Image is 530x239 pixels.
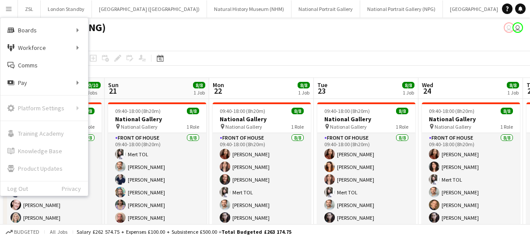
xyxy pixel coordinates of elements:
span: National Gallery [121,123,158,130]
span: 24 [421,86,433,96]
span: 09:40-18:00 (8h20m) [220,108,265,114]
a: Privacy [62,185,88,192]
span: 8/8 [507,82,519,88]
span: 1 Role [186,123,199,130]
span: 8/8 [187,108,199,114]
div: Pay [0,74,88,91]
span: Budgeted [14,229,39,235]
button: Budgeted [4,227,41,237]
app-user-avatar: Claudia Lewis [512,22,523,33]
span: 23 [316,86,327,96]
span: 8/8 [402,82,414,88]
div: 1 Job [193,89,205,96]
app-job-card: 09:40-18:00 (8h20m)8/8National Gallery National Gallery1 RoleFront of House8/809:40-18:00 (8h20m)... [213,102,311,232]
div: Boards [0,21,88,39]
span: 1 Role [396,123,408,130]
button: ZSL [18,0,41,18]
div: 1 Job [298,89,309,96]
a: Knowledge Base [0,142,88,160]
h3: National Gallery [317,115,415,123]
div: Platform Settings [0,99,88,117]
button: Natural History Museum (NHM) [207,0,291,18]
span: 8/8 [193,82,205,88]
app-job-card: 09:40-18:00 (8h20m)8/8National Gallery National Gallery1 RoleFront of House8/809:40-18:00 (8h20m)... [422,102,520,232]
span: National Gallery [225,123,262,130]
span: 8/8 [298,82,310,88]
span: National Gallery [330,123,367,130]
span: 22 [211,86,224,96]
div: Salary £262 574.75 + Expenses £100.00 + Subsistence £500.00 = [77,228,291,235]
span: Sun [108,81,119,89]
span: 1 Role [500,123,513,130]
span: 09:40-18:00 (8h20m) [115,108,161,114]
span: 21 [107,86,119,96]
span: 8/8 [291,108,304,114]
span: 1 Role [291,123,304,130]
div: 1 Job [507,89,519,96]
span: 10/10 [83,82,101,88]
a: Product Updates [0,160,88,177]
button: [GEOGRAPHIC_DATA] ([GEOGRAPHIC_DATA]) [92,0,207,18]
span: Wed [422,81,433,89]
span: All jobs [48,228,69,235]
span: 09:40-18:00 (8h20m) [324,108,370,114]
app-job-card: 09:40-18:00 (8h20m)8/8National Gallery National Gallery1 RoleFront of House8/809:40-18:00 (8h20m)... [108,102,206,232]
div: 1 Job [403,89,414,96]
a: Comms [0,56,88,74]
h3: National Gallery [108,115,206,123]
span: 09:40-18:00 (8h20m) [429,108,474,114]
span: 8/8 [501,108,513,114]
h3: National Gallery [213,115,311,123]
span: 8/8 [396,108,408,114]
span: Total Budgeted £263 174.75 [221,228,291,235]
app-job-card: 09:40-18:00 (8h20m)8/8National Gallery National Gallery1 RoleFront of House8/809:40-18:00 (8h20m)... [317,102,415,232]
button: [GEOGRAPHIC_DATA] (HES) [443,0,519,18]
button: National Portrait Gallery [291,0,360,18]
div: 2 Jobs [84,89,100,96]
a: Log Out [0,185,28,192]
span: Tue [317,81,327,89]
button: National Portrait Gallery (NPG) [360,0,443,18]
span: Mon [213,81,224,89]
h3: National Gallery [422,115,520,123]
a: Training Academy [0,125,88,142]
div: Workforce [0,39,88,56]
button: London Standby [41,0,92,18]
app-user-avatar: Claudia Lewis [504,22,514,33]
span: National Gallery [435,123,471,130]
